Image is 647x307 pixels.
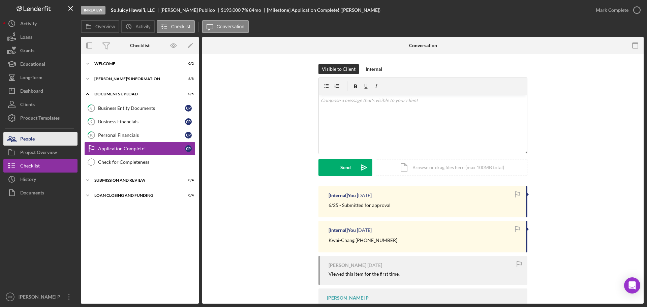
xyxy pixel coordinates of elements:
div: Documents [20,186,44,201]
a: 10Personal FinancialsCP [84,128,195,142]
button: Clients [3,98,78,111]
button: Conversation [202,20,249,33]
button: Internal [362,64,386,74]
div: Checklist [20,159,40,174]
a: Product Templates [3,111,78,125]
button: Overview [81,20,119,33]
tspan: 9 [90,119,93,124]
button: People [3,132,78,146]
div: Personal Financials [98,132,185,138]
time: 2025-04-28 02:53 [367,263,382,268]
a: 8Business Entity DocumentsCP [84,101,195,115]
div: C P [185,105,192,112]
div: Check for Completeness [98,159,195,165]
p: 6/25 - Submitted for approval [329,202,391,209]
div: History [20,173,36,188]
div: 0 / 4 [182,178,194,182]
button: Dashboard [3,84,78,98]
time: 2025-07-12 01:14 [357,193,372,198]
div: [Internal] You [329,227,356,233]
div: 0 / 2 [182,62,194,66]
div: Educational [20,57,45,72]
div: Application Complete! [98,146,185,151]
button: Mark Complete [589,3,644,17]
div: Business Financials [98,119,185,124]
button: Grants [3,44,78,57]
div: Checklist [130,43,150,48]
button: Project Overview [3,146,78,159]
button: Loans [3,30,78,44]
label: Conversation [217,24,245,29]
button: Checklist [157,20,195,33]
div: 8 / 8 [182,77,194,81]
a: 9Business FinancialsCP [84,115,195,128]
div: 7 % [242,7,248,13]
button: Checklist [3,159,78,173]
div: C P [185,132,192,139]
a: Documents [3,186,78,199]
div: Long-Term [20,71,42,86]
button: Activity [3,17,78,30]
button: Send [318,159,372,176]
text: MP [8,295,12,299]
tspan: 10 [89,133,94,137]
div: Internal [366,64,382,74]
div: WELCOME [94,62,177,66]
div: Mark Complete [596,3,628,17]
div: DOCUMENTS UPLOAD [94,92,177,96]
div: Clients [20,98,35,113]
div: Loans [20,30,32,45]
a: Check for Completeness [84,155,195,169]
b: So Juicy Hawaiʻi, LLC [111,7,155,13]
p: Kwai-Chang [PHONE_NUMBER] [329,237,397,244]
button: Visible to Client [318,64,359,74]
div: SUBMISSION AND REVIEW [94,178,177,182]
a: Application Complete!CP [84,142,195,155]
div: [PERSON_NAME] P [327,295,369,301]
div: [Milestone] Application Complete! ([PERSON_NAME]) [267,7,380,13]
div: [PERSON_NAME] Publico [160,7,221,13]
div: C P [185,145,192,152]
div: Viewed this item for the first time. [329,271,400,277]
button: Educational [3,57,78,71]
label: Overview [95,24,115,29]
div: Send [340,159,351,176]
div: Activity [20,17,37,32]
label: Activity [135,24,150,29]
div: In Review [81,6,105,14]
div: People [20,132,35,147]
time: 2025-06-25 20:04 [357,227,372,233]
button: History [3,173,78,186]
button: Long-Term [3,71,78,84]
label: Checklist [171,24,190,29]
div: Grants [20,44,34,59]
div: [Internal] You [329,193,356,198]
div: Conversation [409,43,437,48]
div: 84 mo [249,7,261,13]
button: MP[PERSON_NAME] P [3,290,78,304]
div: Business Entity Documents [98,105,185,111]
button: Activity [121,20,155,33]
div: 0 / 5 [182,92,194,96]
div: [PERSON_NAME] P [17,290,61,305]
div: $193,000 [221,7,241,13]
div: 0 / 4 [182,193,194,197]
div: [PERSON_NAME]'S INFORMATION [94,77,177,81]
div: Dashboard [20,84,43,99]
div: Open Intercom Messenger [624,277,640,294]
div: Project Overview [20,146,57,161]
div: C P [185,118,192,125]
div: Product Templates [20,111,60,126]
div: [PERSON_NAME] [329,263,366,268]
